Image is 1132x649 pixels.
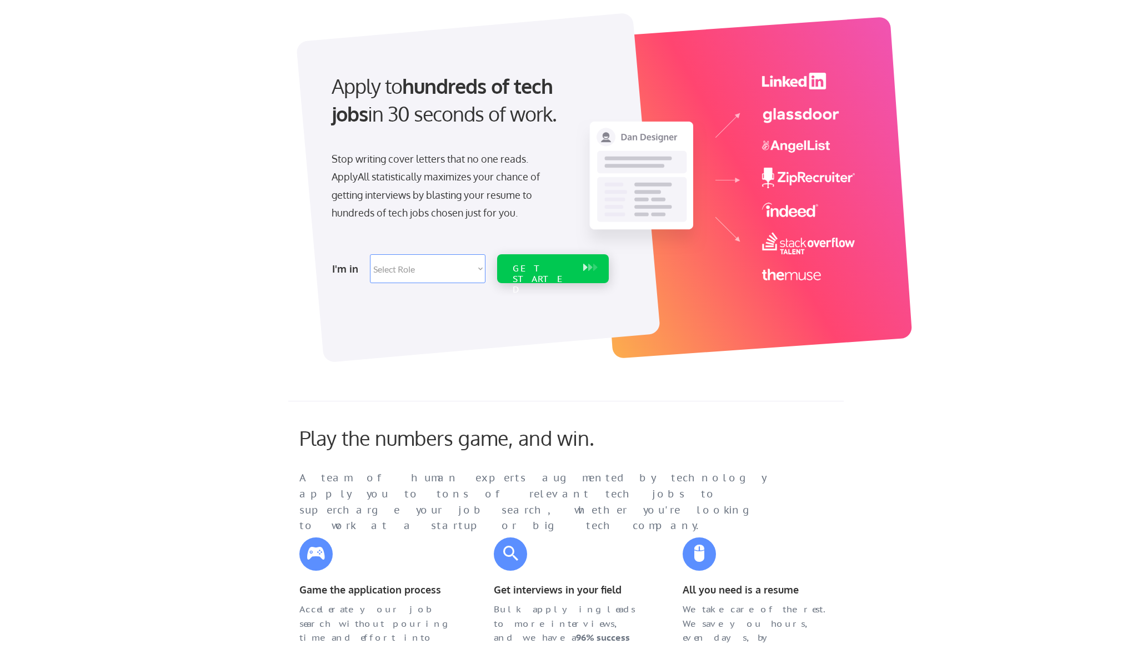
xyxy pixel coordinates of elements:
[299,426,644,450] div: Play the numbers game, and win.
[299,582,449,598] div: Game the application process
[332,150,560,222] div: Stop writing cover letters that no one reads. ApplyAll statistically maximizes your chance of get...
[332,73,558,126] strong: hundreds of tech jobs
[683,582,833,598] div: All you need is a resume
[494,582,644,598] div: Get interviews in your field
[513,263,572,295] div: GET STARTED
[299,470,788,534] div: A team of human experts augmented by technology apply you to tons of relevant tech jobs to superc...
[332,260,363,278] div: I'm in
[332,72,604,128] div: Apply to in 30 seconds of work.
